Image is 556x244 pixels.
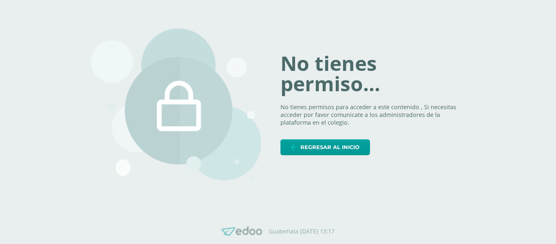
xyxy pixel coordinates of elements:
[280,139,370,155] a: Regresar al inicio
[300,140,359,155] span: Regresar al inicio
[280,103,465,126] p: No tienes permisos para acceder a este contenido , Si necesitas acceder por favor comunicate a lo...
[269,228,335,235] p: Guatemala [DATE] 13:17
[221,226,262,236] img: Edoo
[280,53,465,94] h1: No tienes permiso...
[91,29,261,181] img: 403.png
